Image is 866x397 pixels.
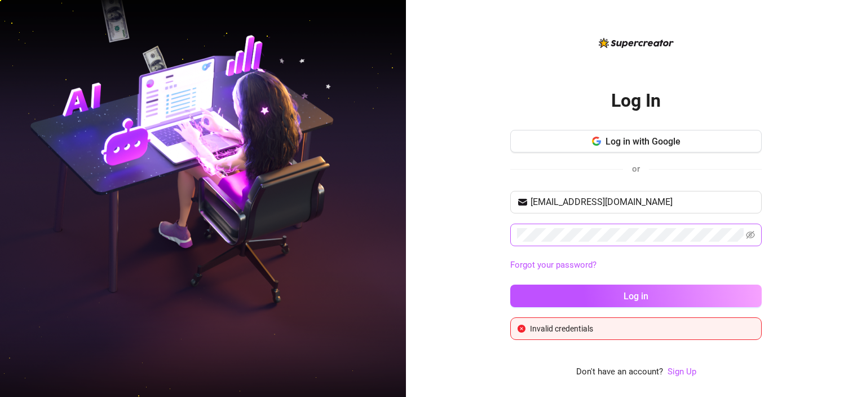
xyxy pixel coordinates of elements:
a: Sign Up [668,367,696,377]
a: Sign Up [668,365,696,379]
span: Log in with Google [606,136,681,147]
div: Invalid credentials [530,322,754,335]
span: Don't have an account? [576,365,663,379]
span: Log in [624,291,648,302]
a: Forgot your password? [510,259,762,272]
span: close-circle [518,325,525,333]
h2: Log In [611,89,661,112]
span: eye-invisible [746,230,755,239]
input: Your email [531,195,755,209]
button: Log in with Google [510,130,762,152]
img: logo-BBDzfeDw.svg [599,38,674,48]
a: Forgot your password? [510,260,597,270]
button: Log in [510,285,762,307]
span: or [632,164,640,174]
